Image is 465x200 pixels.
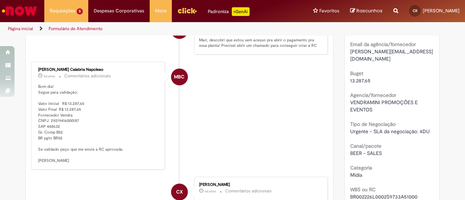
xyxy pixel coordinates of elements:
[174,68,185,86] span: MBC
[177,5,197,16] img: click_logo_yellow_360x200.png
[350,70,363,77] b: Buget
[64,73,111,79] small: Comentários adicionais
[171,69,188,85] div: undefined Online
[413,8,417,13] span: CX
[155,7,166,15] span: More
[350,128,430,135] span: Urgente - SLA da negociação: 4DU
[350,92,396,98] b: Agencia/fornecedor
[44,74,55,78] span: 5d atrás
[225,188,272,194] small: Comentários adicionais
[350,121,396,127] b: Tipo de Negociação
[205,189,216,193] time: 25/09/2025 11:49:30
[232,7,250,16] p: +GenAi
[350,48,433,62] span: [PERSON_NAME][EMAIL_ADDRESS][DOMAIN_NAME]
[319,7,339,15] span: Favoritos
[423,8,460,14] span: [PERSON_NAME]
[1,4,38,18] img: ServiceNow
[350,77,371,84] span: 13.287,65
[208,7,250,16] div: Padroniza
[350,150,382,156] span: BEER - SALES
[356,7,383,14] span: Rascunhos
[94,7,144,15] span: Despesas Corporativas
[199,183,320,187] div: [PERSON_NAME]
[350,8,383,15] a: Rascunhos
[50,7,75,15] span: Requisições
[38,68,159,72] div: [PERSON_NAME] Calabria Napoleao
[199,37,320,49] p: Mari, descobri que estou sem acesso pra abrir o pagamento pra essa planta! Precisei abrir um cham...
[350,193,417,200] span: BR002226L0002S9733A51000
[38,84,159,164] p: Bom dia! Segue para validação; Valor inicial R$ 13.287,65 Valor Final R$ 13.287,65 Fornecedor Ven...
[350,143,381,149] b: Canal/pacote
[8,26,33,32] a: Página inicial
[49,26,102,32] a: Formulário de Atendimento
[350,99,419,113] span: VENDRAMINI PROMOÇÕES E EVENTOS
[77,8,83,15] span: 5
[44,74,55,78] time: 26/09/2025 09:31:21
[350,172,362,178] span: Midia
[350,41,416,48] b: Email da agência/fornecedor
[5,22,304,36] ul: Trilhas de página
[350,186,376,193] b: WBS ou RC
[350,164,372,171] b: Categoria
[205,189,216,193] span: 6d atrás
